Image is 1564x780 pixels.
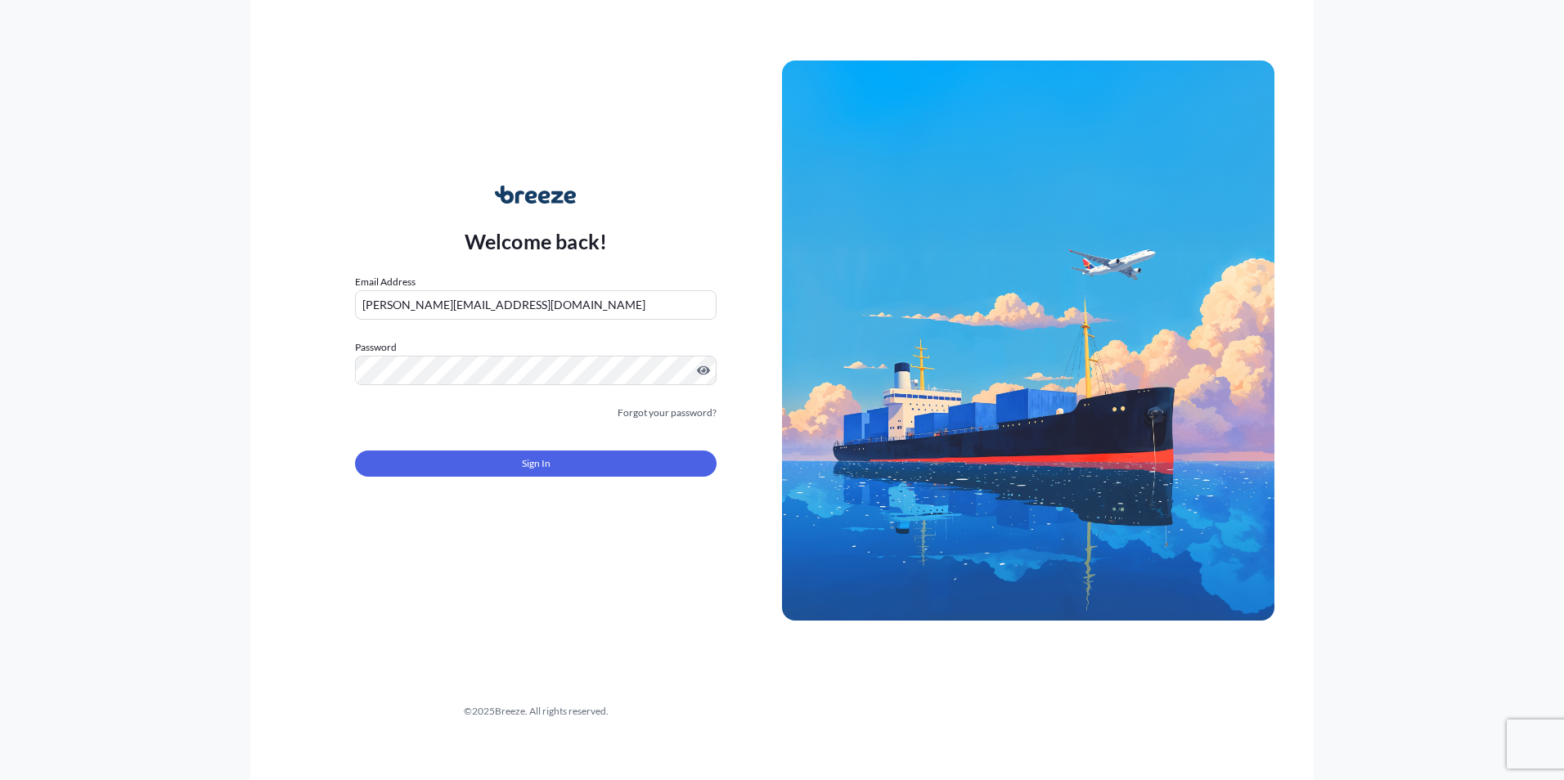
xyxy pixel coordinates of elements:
input: example@gmail.com [355,290,717,320]
label: Email Address [355,274,416,290]
img: Ship illustration [782,61,1274,620]
div: © 2025 Breeze. All rights reserved. [290,703,782,719]
p: Welcome back! [465,228,608,254]
button: Sign In [355,451,717,477]
label: Password [355,339,717,356]
a: Forgot your password? [618,405,717,421]
button: Show password [697,364,710,377]
span: Sign In [522,455,551,472]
